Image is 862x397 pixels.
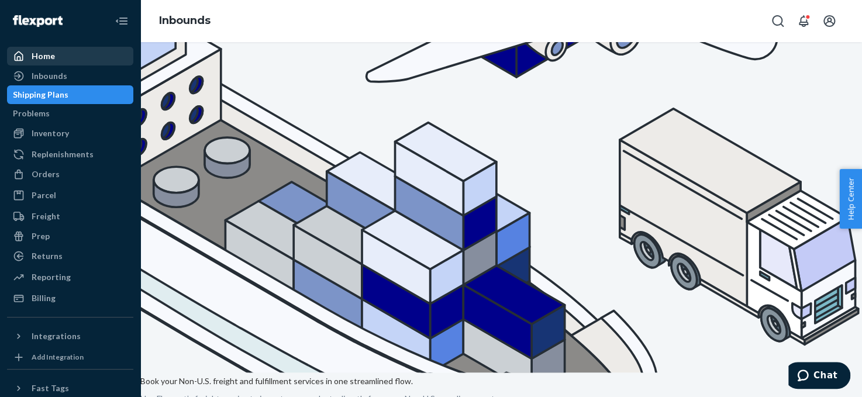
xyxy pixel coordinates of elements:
[32,250,63,262] div: Returns
[7,145,133,164] a: Replenishments
[140,375,862,387] p: Book your Non-U.S. freight and fulfillment services in one streamlined flow.
[32,50,55,62] div: Home
[7,85,133,104] a: Shipping Plans
[32,292,56,304] div: Billing
[32,189,56,201] div: Parcel
[7,227,133,246] a: Prep
[32,168,60,180] div: Orders
[7,124,133,143] a: Inventory
[32,352,84,362] div: Add Integration
[7,67,133,85] a: Inbounds
[7,207,133,226] a: Freight
[792,9,815,33] button: Open notifications
[839,169,862,229] button: Help Center
[13,15,63,27] img: Flexport logo
[32,127,69,139] div: Inventory
[7,350,133,364] a: Add Integration
[110,9,133,33] button: Close Navigation
[32,210,60,222] div: Freight
[159,14,211,27] a: Inbounds
[32,330,81,342] div: Integrations
[7,247,133,265] a: Returns
[7,327,133,346] button: Integrations
[7,186,133,205] a: Parcel
[788,362,850,391] iframe: Opens a widget where you can chat to one of our agents
[7,104,133,123] a: Problems
[7,268,133,286] a: Reporting
[32,271,71,283] div: Reporting
[13,89,68,101] div: Shipping Plans
[7,47,133,65] a: Home
[7,289,133,308] a: Billing
[13,108,50,119] div: Problems
[7,165,133,184] a: Orders
[32,70,67,82] div: Inbounds
[766,9,789,33] button: Open Search Box
[32,382,69,394] div: Fast Tags
[32,149,94,160] div: Replenishments
[818,9,841,33] button: Open account menu
[32,230,50,242] div: Prep
[150,4,220,38] ol: breadcrumbs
